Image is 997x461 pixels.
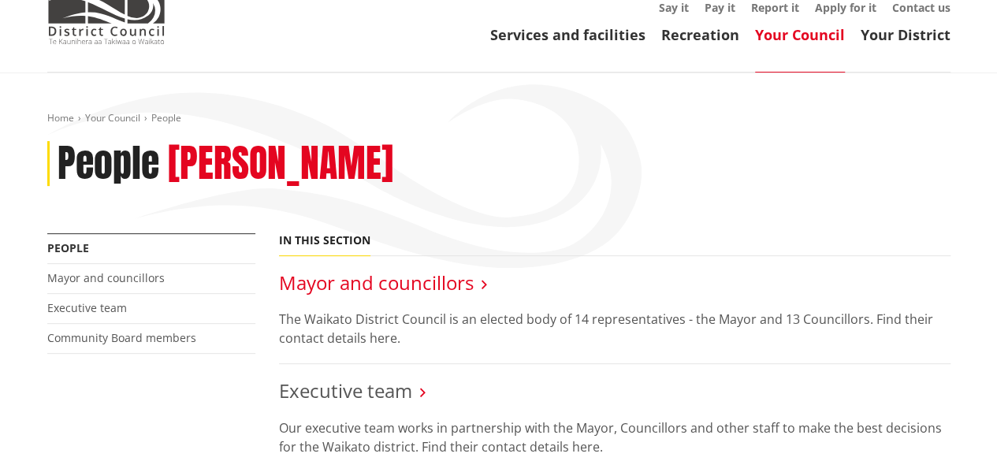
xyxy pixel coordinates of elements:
nav: breadcrumb [47,112,950,125]
h5: In this section [279,234,370,247]
a: Community Board members [47,330,196,345]
a: Your District [861,25,950,44]
a: People [47,240,89,255]
a: Mayor and councillors [279,270,474,296]
a: Recreation [661,25,739,44]
p: Our executive team works in partnership with the Mayor, Councillors and other staff to make the b... [279,418,950,456]
span: People [151,111,181,125]
a: Home [47,111,74,125]
a: Mayor and councillors [47,270,165,285]
a: Executive team [47,300,127,315]
a: Your Council [755,25,845,44]
iframe: Messenger Launcher [924,395,981,452]
p: The Waikato District Council is an elected body of 14 representatives - the Mayor and 13 Councill... [279,310,950,348]
a: Executive team [279,377,412,403]
h1: People [58,141,159,187]
a: Services and facilities [490,25,645,44]
h2: [PERSON_NAME] [168,141,393,187]
a: Your Council [85,111,140,125]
